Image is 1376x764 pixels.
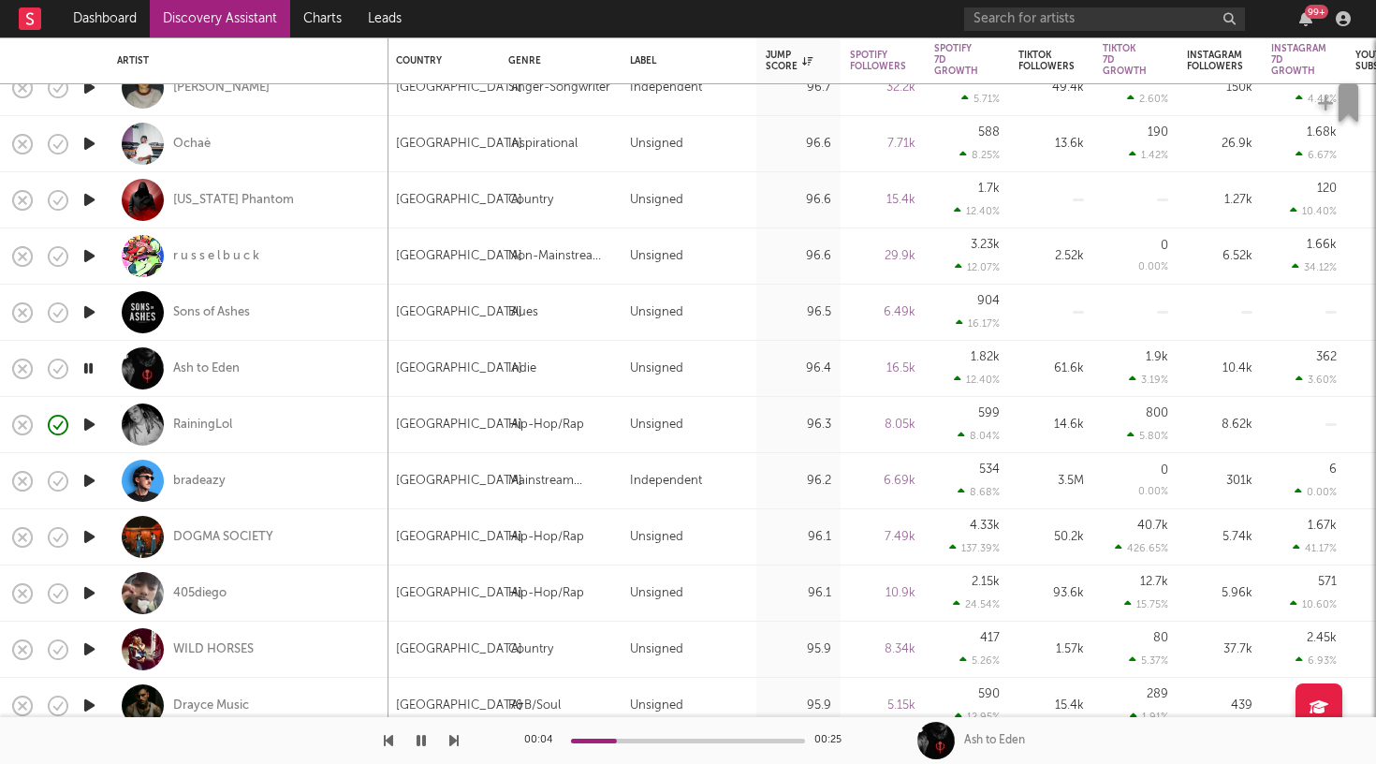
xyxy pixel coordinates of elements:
[814,729,852,752] div: 00:25
[396,189,522,212] div: [GEOGRAPHIC_DATA]
[1290,205,1337,217] div: 10.40 %
[1018,133,1084,155] div: 13.6k
[396,695,522,717] div: [GEOGRAPHIC_DATA]
[1146,351,1168,363] div: 1.9k
[1295,486,1337,498] div: 0.00 %
[1187,695,1252,717] div: 439
[396,133,522,155] div: [GEOGRAPHIC_DATA]
[173,529,273,546] a: DOGMA SOCIETY
[1187,582,1252,605] div: 5.96k
[173,360,240,377] a: Ash to Eden
[508,189,553,212] div: Country
[955,711,1000,723] div: 12.95 %
[1329,463,1337,476] div: 6
[1187,470,1252,492] div: 301k
[766,301,831,324] div: 96.5
[173,641,254,658] a: WILD HORSES
[173,80,270,96] a: [PERSON_NAME]
[630,55,738,66] div: Label
[1161,464,1168,477] div: 0
[766,189,831,212] div: 96.6
[958,486,1000,498] div: 8.68 %
[1018,470,1084,492] div: 3.5M
[396,414,522,436] div: [GEOGRAPHIC_DATA]
[1307,239,1337,251] div: 1.66k
[850,189,915,212] div: 15.4k
[850,582,915,605] div: 10.9k
[173,585,227,602] div: 405diego
[173,473,226,490] div: bradeazy
[396,245,522,268] div: [GEOGRAPHIC_DATA]
[1293,542,1337,554] div: 41.17 %
[1138,262,1168,272] div: 0.00 %
[850,470,915,492] div: 6.69k
[961,93,1000,105] div: 5.71 %
[980,632,1000,644] div: 417
[508,77,610,99] div: Singer-Songwriter
[850,301,915,324] div: 6.49k
[766,358,831,380] div: 96.4
[630,695,683,717] div: Unsigned
[850,50,906,72] div: Spotify Followers
[1187,245,1252,268] div: 6.52k
[630,245,683,268] div: Unsigned
[954,205,1000,217] div: 12.40 %
[954,374,1000,386] div: 12.40 %
[1147,688,1168,700] div: 289
[1187,133,1252,155] div: 26.9k
[630,470,702,492] div: Independent
[1018,695,1084,717] div: 15.4k
[766,50,812,72] div: Jump Score
[766,77,831,99] div: 96.7
[959,149,1000,161] div: 8.25 %
[850,526,915,549] div: 7.49k
[1129,654,1168,667] div: 5.37 %
[964,7,1245,31] input: Search for artists
[934,43,978,77] div: Spotify 7D Growth
[173,417,232,433] div: RainingLol
[508,470,611,492] div: Mainstream Electronic
[1187,50,1243,72] div: Instagram Followers
[396,301,522,324] div: [GEOGRAPHIC_DATA]
[1018,50,1075,72] div: Tiktok Followers
[1018,358,1084,380] div: 61.6k
[1308,520,1337,532] div: 1.67k
[396,55,480,66] div: Country
[508,582,584,605] div: Hip-Hop/Rap
[766,582,831,605] div: 96.1
[1153,632,1168,644] div: 80
[173,698,249,714] div: Drayce Music
[977,295,1000,307] div: 904
[508,695,561,717] div: R&B/Soul
[1271,43,1326,77] div: Instagram 7D Growth
[396,639,522,661] div: [GEOGRAPHIC_DATA]
[1148,126,1168,139] div: 190
[766,470,831,492] div: 96.2
[508,414,584,436] div: Hip-Hop/Rap
[1115,542,1168,554] div: 426.65 %
[964,732,1025,749] div: Ash to Eden
[850,133,915,155] div: 7.71k
[396,582,522,605] div: [GEOGRAPHIC_DATA]
[1018,582,1084,605] div: 93.6k
[1187,526,1252,549] div: 5.74k
[949,542,1000,554] div: 137.39 %
[1187,358,1252,380] div: 10.4k
[630,301,683,324] div: Unsigned
[850,358,915,380] div: 16.5k
[1129,149,1168,161] div: 1.42 %
[850,414,915,436] div: 8.05k
[1307,126,1337,139] div: 1.68k
[1292,261,1337,273] div: 34.12 %
[1018,77,1084,99] div: 49.4k
[1146,407,1168,419] div: 800
[850,245,915,268] div: 29.9k
[766,133,831,155] div: 96.6
[173,248,259,265] div: r u s s e l b u c k
[630,526,683,549] div: Unsigned
[971,351,1000,363] div: 1.82k
[1316,351,1337,363] div: 362
[972,576,1000,588] div: 2.15k
[508,245,611,268] div: Non-Mainstream Electronic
